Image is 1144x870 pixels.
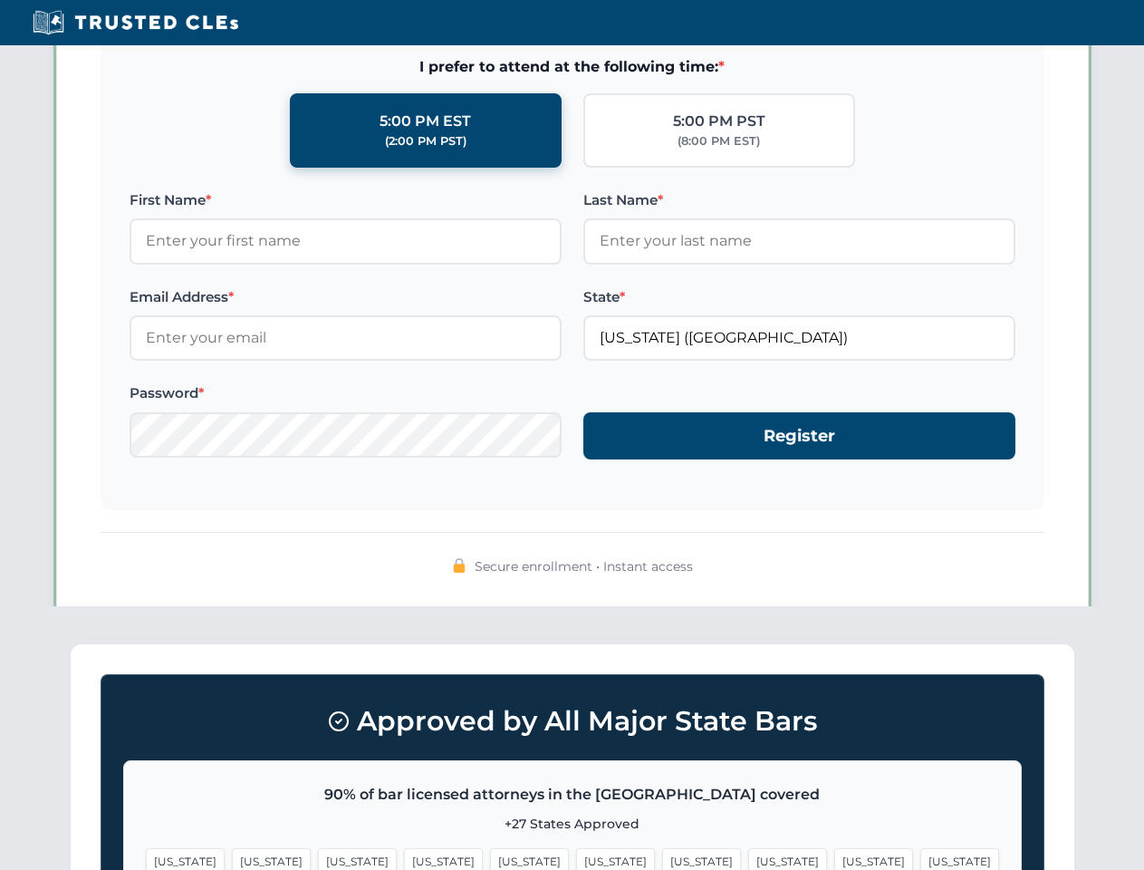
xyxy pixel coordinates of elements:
[123,697,1022,746] h3: Approved by All Major State Bars
[27,9,244,36] img: Trusted CLEs
[583,315,1015,361] input: California (CA)
[583,218,1015,264] input: Enter your last name
[475,556,693,576] span: Secure enrollment • Instant access
[452,558,466,573] img: 🔒
[130,218,562,264] input: Enter your first name
[583,412,1015,460] button: Register
[146,783,999,807] p: 90% of bar licensed attorneys in the [GEOGRAPHIC_DATA] covered
[380,110,471,133] div: 5:00 PM EST
[678,132,760,150] div: (8:00 PM EST)
[385,132,466,150] div: (2:00 PM PST)
[673,110,765,133] div: 5:00 PM PST
[130,286,562,308] label: Email Address
[130,315,562,361] input: Enter your email
[130,382,562,404] label: Password
[130,189,562,211] label: First Name
[583,286,1015,308] label: State
[130,55,1015,79] span: I prefer to attend at the following time:
[146,814,999,834] p: +27 States Approved
[583,189,1015,211] label: Last Name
